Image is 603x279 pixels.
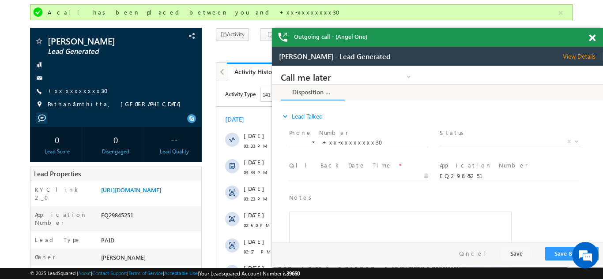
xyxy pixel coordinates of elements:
[27,61,54,69] span: 03:33 PM
[27,193,54,201] span: 02:15 PM
[30,269,300,278] span: © 2025 LeadSquared | | | | |
[17,63,76,71] label: Phone Number
[92,270,127,276] a: Contact Support
[150,148,199,156] div: Lead Quality
[124,209,165,217] span: details
[168,96,256,104] label: Application Number
[9,34,38,42] div: [DATE]
[227,63,285,81] a: Activity History
[124,156,165,164] span: details
[78,270,91,276] a: About
[91,148,140,156] div: Disengaged
[57,77,258,93] span: Lead Owner changed from to by through .
[27,167,54,175] span: 02:17 PM
[57,51,159,58] span: Owner Assignment Date
[27,246,54,254] span: 02:07 PM
[27,236,47,244] span: [DATE]
[35,253,56,261] label: Owner
[9,6,141,16] a: Call me later
[44,7,110,20] div: Sales Activity,Email Bounced,Email Link Clicked,Email Marked Spam,Email Opened & 136 more..
[99,211,201,223] div: EQ29845251
[27,77,47,85] span: [DATE]
[7,6,119,14] span: [PERSON_NAME] - Lead Generated
[27,130,47,138] span: [DATE]
[145,4,166,26] div: Minimize live chat window
[199,270,300,277] span: Your Leadsquared Account Number is
[35,186,92,201] label: KYC link 2_0
[9,43,51,59] a: expand_moreLead Talked
[57,104,317,112] div: .
[57,156,117,164] span: Lead Capture:
[48,100,185,109] span: Pathanāmthitta, [GEOGRAPHIC_DATA]
[57,104,117,111] span: Lead Capture:
[46,46,148,58] div: Chat with us now
[27,114,54,122] span: 03:23 PM
[17,128,43,136] label: Notes
[17,96,120,104] label: Call Back Date Time
[57,130,117,138] span: Lead Capture:
[9,46,18,55] i: expand_more
[32,131,82,148] div: 0
[124,236,165,243] span: details
[27,87,54,95] span: 03:33 PM
[9,7,39,20] span: Activity Type
[124,130,165,138] span: details
[168,63,195,71] label: Status
[77,85,97,93] span: System
[99,236,201,248] div: PAID
[34,169,81,178] span: Lead Properties
[9,7,121,15] span: Call me later
[164,270,198,276] a: Acceptable Use
[101,186,161,193] a: [URL][DOMAIN_NAME]
[57,236,317,244] div: .
[101,253,146,261] span: [PERSON_NAME]
[27,51,47,59] span: [DATE]
[57,183,301,190] span: Lead Source changed from to by .
[27,104,47,112] span: [DATE]
[11,82,161,209] textarea: Type your message and hit 'Enter'
[48,87,113,94] a: +xx-xxxxxxxx30
[57,209,317,217] div: .
[46,10,74,18] div: 141 Selected
[152,10,170,18] div: All Time
[79,60,96,67] span: System
[234,67,279,76] div: Activity History
[124,104,165,111] span: details
[48,8,557,16] div: A call has been placed between you and +xx-xxxxxxxx30
[286,270,300,277] span: 39660
[133,7,145,20] span: Time
[57,209,117,217] span: Lead Capture:
[216,28,249,41] button: Activity
[128,270,163,276] a: Terms of Service
[57,130,317,138] div: .
[57,236,117,243] span: Lead Capture:
[189,183,206,190] span: Empty
[215,183,266,190] span: googleadwords_int
[17,146,240,195] div: Rich Text Editor, 40788eee-0fb2-11ec-a811-0adc8a9d82c2__tab1__section1__Notes__Lead__0_lsq-form-m...
[91,131,140,148] div: 0
[57,156,317,164] div: .
[27,140,54,148] span: 02:50 PM
[9,19,73,35] a: Disposition Form
[102,60,140,67] span: [DATE] 03:33 PM
[27,219,54,227] span: 02:10 PM
[164,85,184,93] span: System
[57,60,317,68] span: Added by on
[27,209,47,217] span: [DATE]
[294,33,367,41] span: Outgoing call - (Angel One)
[280,183,299,190] span: System
[214,85,257,93] span: Automation
[106,85,151,93] span: [PERSON_NAME]
[35,236,81,244] label: Lead Type
[260,28,293,41] button: Note
[48,37,154,45] span: [PERSON_NAME]
[27,156,47,164] span: [DATE]
[15,46,37,58] img: d_60004797649_company_0_60004797649
[295,72,299,80] span: X
[35,211,92,227] label: Application Number
[150,131,199,148] div: --
[291,6,331,14] span: View Details
[120,216,160,228] em: Start Chat
[32,148,82,156] div: Lead Score
[27,183,47,191] span: [DATE]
